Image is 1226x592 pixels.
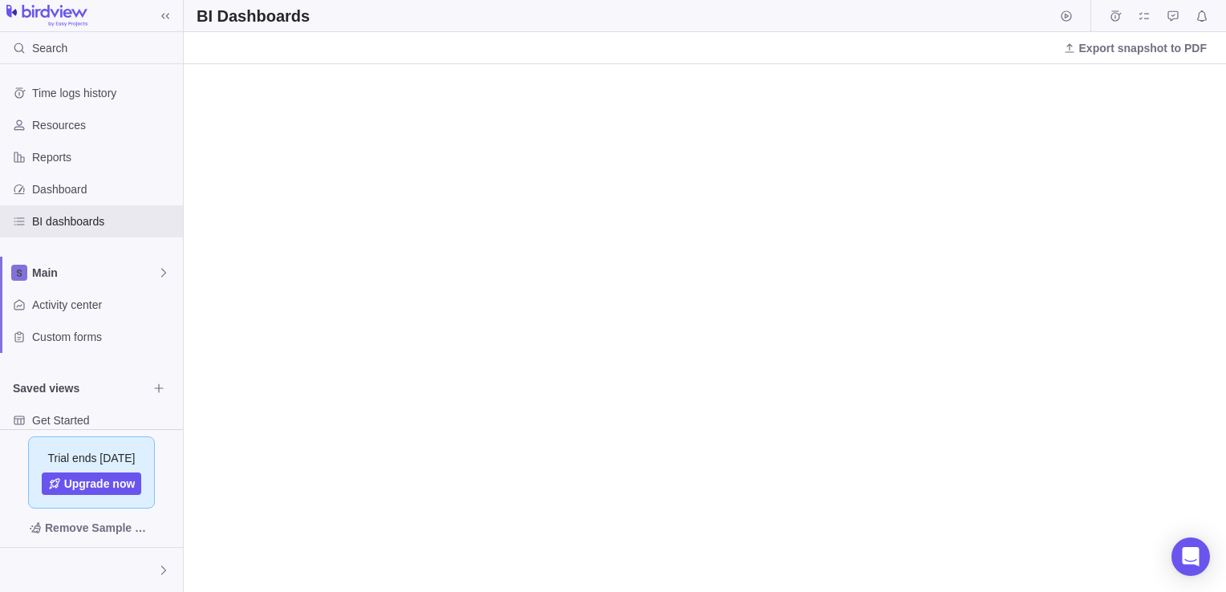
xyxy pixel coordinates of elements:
[1162,5,1184,27] span: Approval requests
[148,377,170,399] span: Browse views
[13,380,148,396] span: Saved views
[32,85,177,101] span: Time logs history
[13,515,170,541] span: Remove Sample Data
[48,450,136,466] span: Trial ends [DATE]
[197,5,310,27] h2: BI Dashboards
[32,329,177,345] span: Custom forms
[32,297,177,313] span: Activity center
[32,181,177,197] span: Dashboard
[1055,5,1078,27] span: Start timer
[32,213,177,229] span: BI dashboards
[64,476,136,492] span: Upgrade now
[1133,12,1155,25] a: My assignments
[1191,5,1213,27] span: Notifications
[1162,12,1184,25] a: Approval requests
[32,412,177,428] span: Get Started
[10,561,29,580] div: Mario Noronha
[45,518,154,537] span: Remove Sample Data
[32,265,157,281] span: Main
[1171,537,1210,576] div: Open Intercom Messenger
[42,472,142,495] a: Upgrade now
[32,40,67,56] span: Search
[6,5,87,27] img: logo
[1104,5,1127,27] span: Time logs
[32,117,177,133] span: Resources
[32,149,177,165] span: Reports
[1079,40,1207,56] span: Export snapshot to PDF
[1191,12,1213,25] a: Notifications
[1057,37,1213,59] span: Export snapshot to PDF
[1133,5,1155,27] span: My assignments
[1104,12,1127,25] a: Time logs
